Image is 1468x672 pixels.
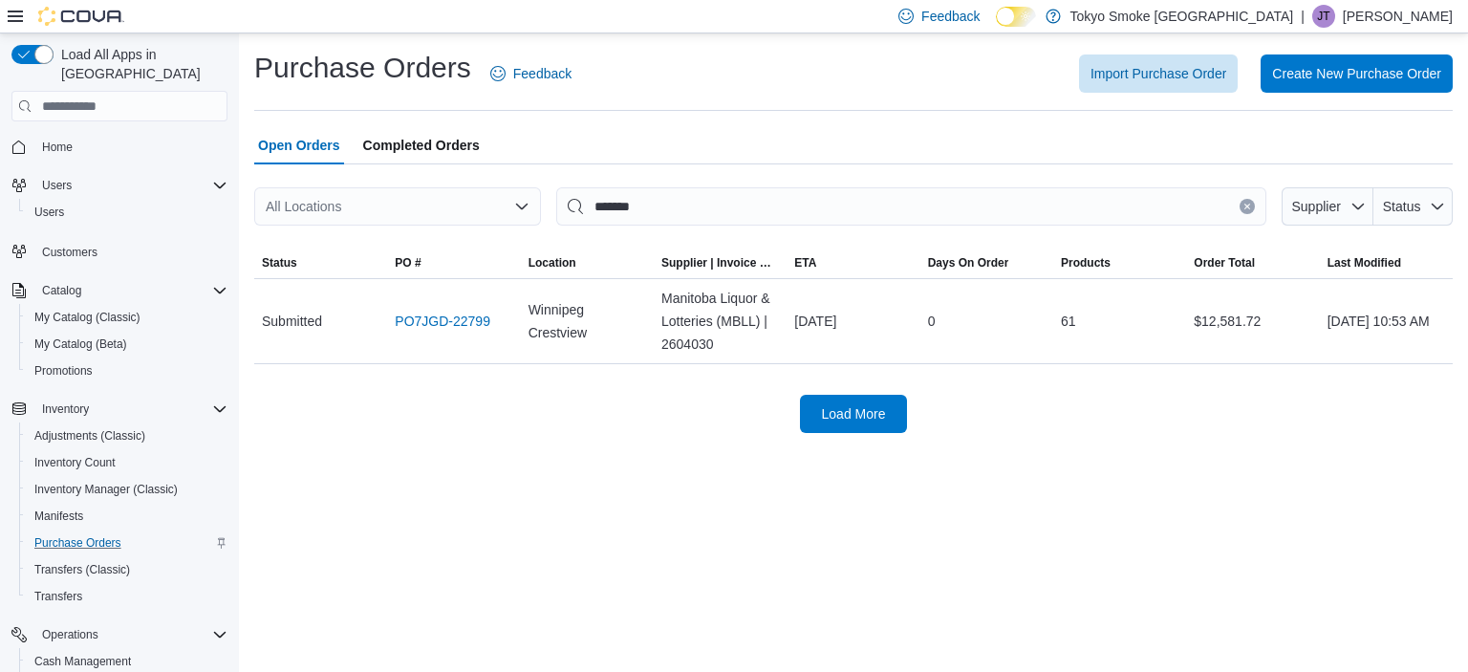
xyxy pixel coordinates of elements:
span: Load All Apps in [GEOGRAPHIC_DATA] [54,45,227,83]
span: Submitted [262,310,322,333]
button: ETA [787,248,919,278]
button: Products [1053,248,1186,278]
span: Inventory Manager (Classic) [27,478,227,501]
button: Catalog [34,279,89,302]
button: My Catalog (Classic) [19,304,235,331]
span: My Catalog (Classic) [27,306,227,329]
span: Status [262,255,297,271]
span: Catalog [34,279,227,302]
span: Inventory Count [27,451,227,474]
button: Promotions [19,358,235,384]
span: Transfers [27,585,227,608]
a: Promotions [27,359,100,382]
button: Clear input [1240,199,1255,214]
a: PO7JGD-22799 [395,310,490,333]
span: ETA [794,255,816,271]
a: Users [27,201,72,224]
span: Transfers (Classic) [34,562,130,577]
button: Inventory Count [19,449,235,476]
p: | [1301,5,1305,28]
span: Import Purchase Order [1090,64,1226,83]
span: Users [34,174,227,197]
button: Transfers (Classic) [19,556,235,583]
span: Winnipeg Crestview [529,298,646,344]
span: Supplier [1292,199,1341,214]
a: Transfers (Classic) [27,558,138,581]
div: Manitoba Liquor & Lotteries (MBLL) | 2604030 [654,279,787,363]
span: Create New Purchase Order [1272,64,1441,83]
span: My Catalog (Classic) [34,310,140,325]
span: Home [42,140,73,155]
a: Inventory Count [27,451,123,474]
button: Catalog [4,277,235,304]
button: Order Total [1186,248,1319,278]
button: Create New Purchase Order [1261,54,1453,93]
a: Adjustments (Classic) [27,424,153,447]
span: 61 [1061,310,1076,333]
p: Tokyo Smoke [GEOGRAPHIC_DATA] [1070,5,1294,28]
button: Status [1373,187,1453,226]
a: Purchase Orders [27,531,129,554]
span: Catalog [42,283,81,298]
span: My Catalog (Beta) [27,333,227,356]
span: Users [42,178,72,193]
span: Load More [822,404,886,423]
a: Home [34,136,80,159]
span: Promotions [34,363,93,379]
span: Feedback [921,7,980,26]
div: Location [529,255,576,271]
span: Products [1061,255,1111,271]
span: Cash Management [34,654,131,669]
span: Status [1383,199,1421,214]
span: Order Total [1194,255,1255,271]
button: Operations [34,623,106,646]
span: Dark Mode [996,27,997,28]
button: Inventory Manager (Classic) [19,476,235,503]
a: Transfers [27,585,90,608]
span: Last Modified [1328,255,1401,271]
a: Customers [34,241,105,264]
span: My Catalog (Beta) [34,336,127,352]
button: Last Modified [1320,248,1453,278]
span: Operations [42,627,98,642]
button: Days On Order [920,248,1053,278]
div: Jade Thiessen [1312,5,1335,28]
button: Users [34,174,79,197]
span: Manifests [34,509,83,524]
span: Supplier | Invoice Number [661,255,779,271]
button: Load More [800,395,907,433]
span: Inventory Count [34,455,116,470]
button: Home [4,133,235,161]
span: PO # [395,255,421,271]
button: Status [254,248,387,278]
div: $12,581.72 [1186,302,1319,340]
p: [PERSON_NAME] [1343,5,1453,28]
span: Inventory Manager (Classic) [34,482,178,497]
button: Operations [4,621,235,648]
a: Feedback [483,54,579,93]
button: Adjustments (Classic) [19,423,235,449]
span: Feedback [513,64,572,83]
div: [DATE] [787,302,919,340]
button: Open list of options [514,199,529,214]
button: Inventory [34,398,97,421]
a: My Catalog (Beta) [27,333,135,356]
span: Promotions [27,359,227,382]
span: Customers [34,239,227,263]
button: Supplier | Invoice Number [654,248,787,278]
button: Supplier [1282,187,1373,226]
span: Home [34,135,227,159]
button: My Catalog (Beta) [19,331,235,358]
button: Transfers [19,583,235,610]
a: Manifests [27,505,91,528]
a: My Catalog (Classic) [27,306,148,329]
button: Users [4,172,235,199]
span: Inventory [42,401,89,417]
span: Users [34,205,64,220]
button: Customers [4,237,235,265]
span: Adjustments (Classic) [34,428,145,444]
input: Dark Mode [996,7,1036,27]
span: Adjustments (Classic) [27,424,227,447]
span: 0 [928,310,936,333]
